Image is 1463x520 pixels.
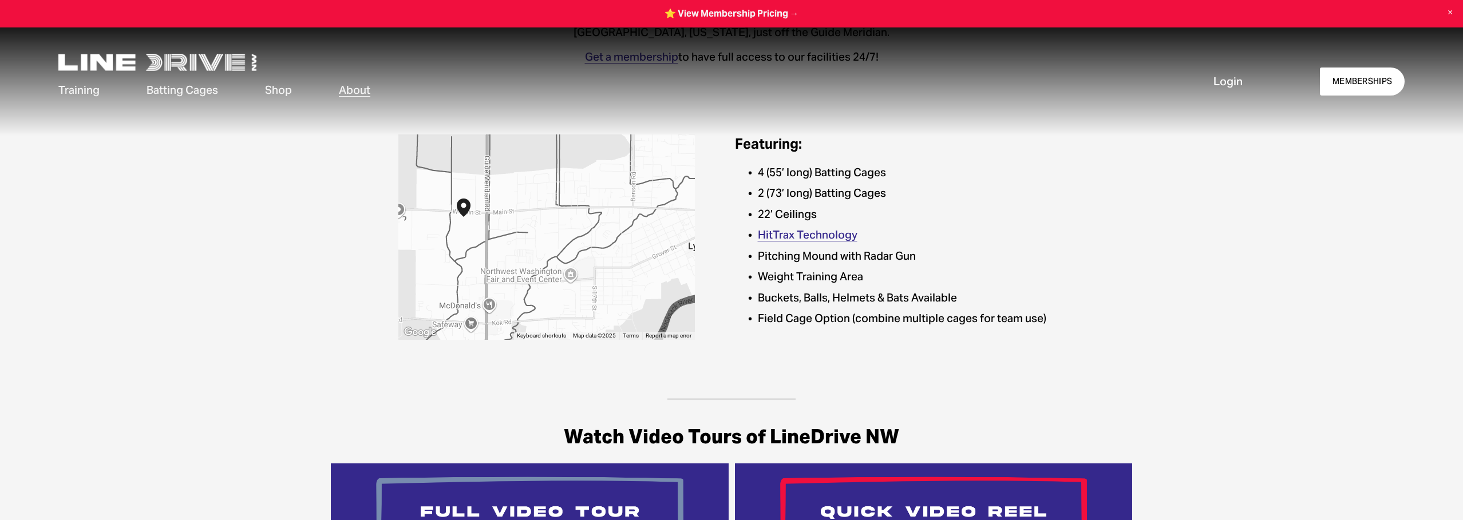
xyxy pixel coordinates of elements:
a: Report a map error [646,332,691,339]
p: Field Cage Option (combine multiple cages for team use) [758,311,1099,326]
p: Pitching Mound with Radar Gun [758,248,1099,264]
a: folder dropdown [147,81,218,99]
a: folder dropdown [339,81,370,99]
strong: Featuring: [735,135,802,153]
p: Weight Training Area [758,269,1099,284]
a: Shop [265,81,292,99]
p: 2 (73’ long) Batting Cages [758,185,1099,201]
span: About [339,82,370,98]
button: Keyboard shortcuts [517,332,566,340]
span: Training [58,82,100,98]
a: HitTrax Technology [758,228,857,241]
a: Open this area in Google Maps (opens a new window) [401,325,439,340]
div: LineDrive NW 2059 West Main Street Lynden, WA, 98264, United States [457,199,484,235]
a: Terms [623,332,639,339]
img: Google [401,325,439,340]
p: 22’ Ceilings [758,207,1099,222]
a: MEMBERSHIPS [1320,68,1404,96]
img: LineDrive NorthWest [58,54,256,71]
p: 4 (55’ long) Batting Cages [758,165,1099,180]
a: folder dropdown [58,81,100,99]
a: Login [1213,74,1243,89]
span: Batting Cages [147,82,218,98]
span: Map data ©2025 [573,332,616,339]
h3: Watch Video Tours of LineDrive NW [499,425,964,449]
p: Buckets, Balls, Helmets & Bats Available [758,290,1099,305]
